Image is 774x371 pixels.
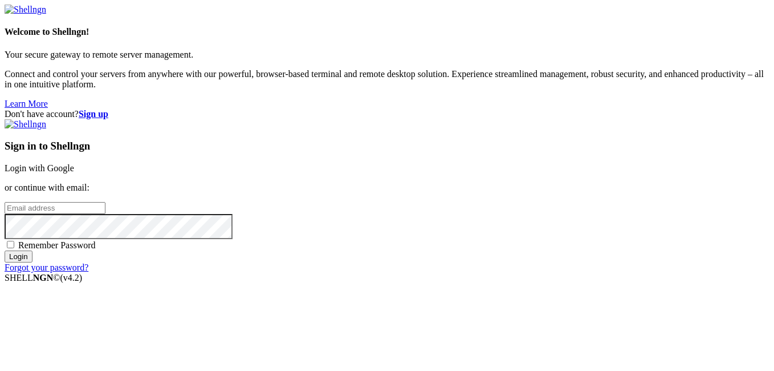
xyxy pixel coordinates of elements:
[18,240,96,250] span: Remember Password
[5,263,88,272] a: Forgot your password?
[79,109,108,119] a: Sign up
[5,273,82,283] span: SHELL ©
[5,251,32,263] input: Login
[5,5,46,15] img: Shellngn
[5,50,769,60] p: Your secure gateway to remote server management.
[60,273,83,283] span: 4.2.0
[5,69,769,90] p: Connect and control your servers from anywhere with our powerful, browser-based terminal and remo...
[5,109,769,119] div: Don't have account?
[5,183,769,193] p: or continue with email:
[5,202,105,214] input: Email address
[5,119,46,130] img: Shellngn
[5,140,769,152] h3: Sign in to Shellngn
[7,241,14,248] input: Remember Password
[5,27,769,37] h4: Welcome to Shellngn!
[5,99,48,108] a: Learn More
[5,163,74,173] a: Login with Google
[33,273,54,283] b: NGN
